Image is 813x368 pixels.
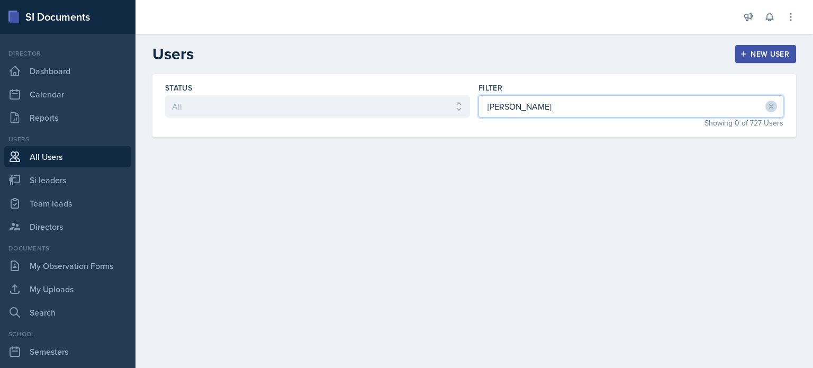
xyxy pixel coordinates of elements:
[4,341,131,362] a: Semesters
[4,255,131,276] a: My Observation Forms
[478,118,783,129] div: Showing 0 of 727 Users
[4,60,131,82] a: Dashboard
[4,146,131,167] a: All Users
[4,216,131,237] a: Directors
[152,44,194,64] h2: Users
[4,169,131,191] a: Si leaders
[4,134,131,144] div: Users
[4,279,131,300] a: My Uploads
[4,107,131,128] a: Reports
[478,83,502,93] label: Filter
[735,45,796,63] button: New User
[742,50,789,58] div: New User
[4,84,131,105] a: Calendar
[4,49,131,58] div: Director
[4,193,131,214] a: Team leads
[478,95,783,118] input: Filter
[165,83,192,93] label: Status
[4,302,131,323] a: Search
[4,244,131,253] div: Documents
[4,329,131,339] div: School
